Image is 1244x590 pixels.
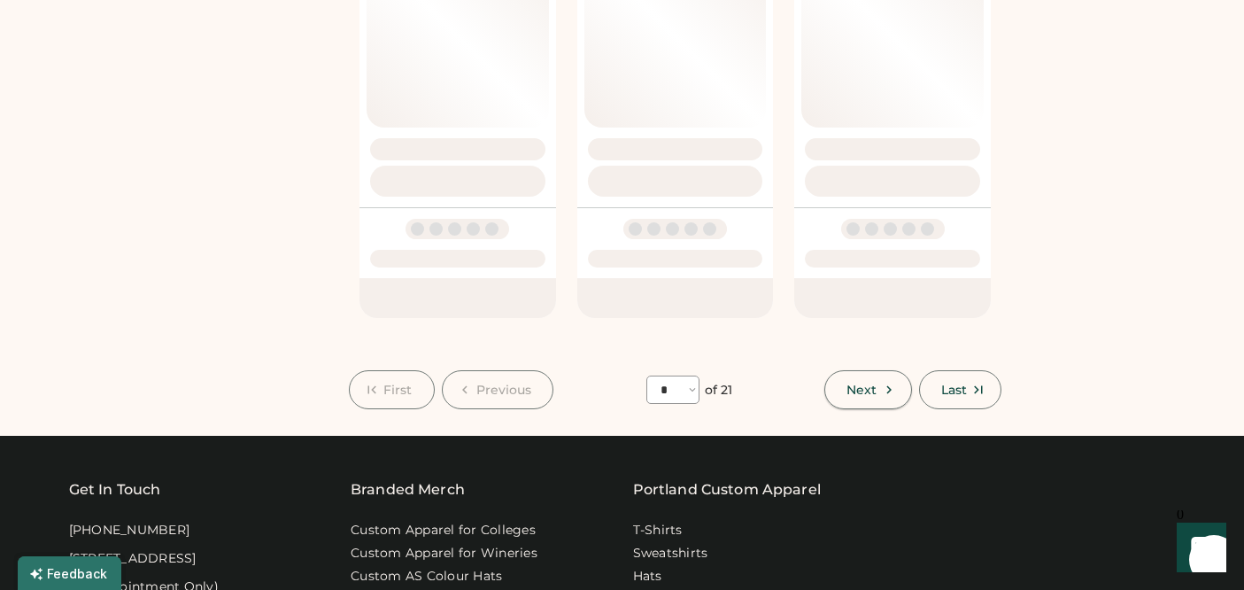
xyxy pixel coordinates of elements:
a: Custom AS Colour Hats [351,568,502,586]
span: Previous [476,384,532,396]
div: [PHONE_NUMBER] [69,522,190,540]
a: Custom Apparel for Colleges [351,522,536,540]
span: First [383,384,413,396]
div: Get In Touch [69,479,161,501]
div: Branded Merch [351,479,465,501]
a: Custom Apparel for Wineries [351,545,537,563]
button: Next [824,370,911,409]
iframe: Front Chat [1160,510,1236,586]
div: [STREET_ADDRESS] [69,550,197,568]
button: Previous [442,370,554,409]
a: Sweatshirts [633,545,708,563]
a: T-Shirts [633,522,683,540]
span: Next [846,384,877,396]
button: Last [919,370,1001,409]
span: Last [941,384,967,396]
a: Hats [633,568,662,586]
a: Portland Custom Apparel [633,479,821,501]
div: of 21 [705,382,733,400]
button: First [349,370,435,409]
